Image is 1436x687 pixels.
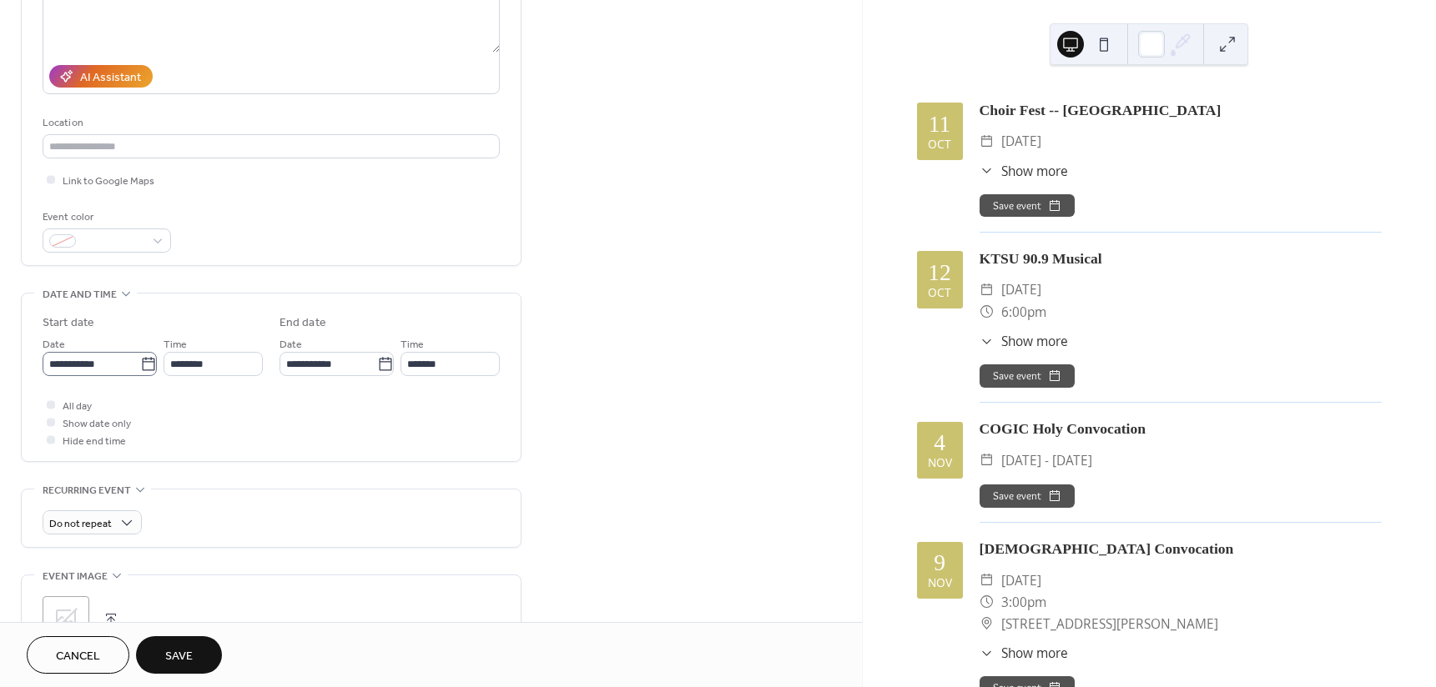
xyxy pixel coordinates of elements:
[401,336,424,354] span: Time
[136,636,222,674] button: Save
[980,162,995,181] div: ​
[63,398,92,415] span: All day
[43,208,168,226] div: Event color
[928,578,952,589] div: Nov
[928,139,951,151] div: Oct
[63,433,126,450] span: Hide end time
[929,113,950,136] div: 11
[43,482,131,499] span: Recurring event
[928,261,951,284] div: 12
[980,130,995,152] div: ​
[980,418,1382,439] div: COGIC Holy Convocation
[980,332,1068,351] button: ​Show more
[934,551,945,574] div: 9
[980,162,1068,181] button: ​Show more
[63,173,154,190] span: Link to Google Maps
[63,415,131,433] span: Show date only
[980,449,995,471] div: ​
[49,65,153,88] button: AI Assistant
[1001,162,1068,181] span: Show more
[280,336,302,354] span: Date
[56,648,100,665] span: Cancel
[980,364,1075,388] button: Save event
[43,596,89,643] div: ;
[980,278,995,300] div: ​
[1001,301,1046,323] span: 6:00pm
[980,194,1075,218] button: Save event
[980,248,1382,269] div: KTSU 90.9 Musical
[27,636,129,674] button: Cancel
[1001,449,1092,471] span: [DATE] - [DATE]
[980,538,1382,559] div: [DEMOGRAPHIC_DATA] Convocation
[43,286,117,303] span: Date and time
[1001,613,1218,634] span: [STREET_ADDRESS][PERSON_NAME]
[1001,569,1041,591] span: [DATE]
[43,568,108,585] span: Event image
[928,458,952,469] div: Nov
[165,648,193,665] span: Save
[980,644,1068,663] button: ​Show more
[980,301,995,323] div: ​
[43,114,496,132] div: Location
[49,514,112,534] span: Do not repeat
[934,431,945,454] div: 4
[43,314,94,332] div: Start date
[1001,591,1046,613] span: 3:00pm
[980,591,995,613] div: ​
[80,69,141,87] div: AI Assistant
[928,288,951,299] div: Oct
[980,99,1382,121] div: Choir Fest -- [GEOGRAPHIC_DATA]
[280,314,326,332] div: End date
[1001,278,1041,300] span: [DATE]
[980,569,995,591] div: ​
[43,336,65,354] span: Date
[1001,332,1068,351] span: Show more
[980,484,1075,508] button: Save event
[1001,130,1041,152] span: [DATE]
[980,332,995,351] div: ​
[164,336,187,354] span: Time
[1001,644,1068,663] span: Show more
[980,644,995,663] div: ​
[980,613,995,634] div: ​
